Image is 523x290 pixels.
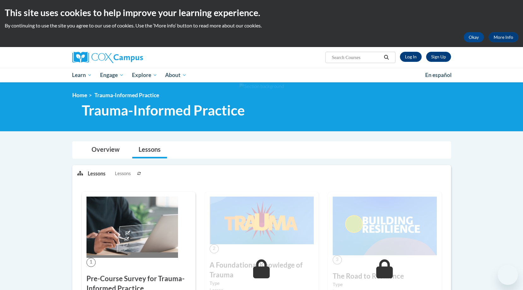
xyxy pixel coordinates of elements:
span: Learn [72,71,92,79]
span: 2 [210,244,219,253]
a: Log In [400,52,422,62]
span: Engage [100,71,124,79]
span: About [165,71,187,79]
img: Section background [239,83,284,90]
p: Lessons [88,170,105,177]
a: Cox Campus [72,52,192,63]
span: Trauma-Informed Practice [82,102,245,119]
h3: The Road to Resilience [333,271,437,281]
h3: A Foundational Knowledge of Trauma [210,260,314,280]
span: En español [425,72,452,78]
span: Lessons [115,170,131,177]
a: Overview [85,142,126,158]
label: Type [210,280,314,287]
span: 3 [333,255,342,264]
span: 1 [86,258,96,267]
a: En español [421,68,456,82]
img: Course Image [210,197,314,244]
iframe: Button to launch messaging window [498,265,518,285]
a: Learn [68,68,96,82]
a: Explore [128,68,161,82]
a: About [161,68,191,82]
img: Course Image [333,197,437,255]
a: Lessons [132,142,167,158]
input: Search Courses [331,54,382,61]
a: More Info [489,32,518,42]
a: Engage [96,68,128,82]
button: Search [382,54,391,61]
p: By continuing to use the site you agree to our use of cookies. Use the ‘More info’ button to read... [5,22,518,29]
div: Main menu [63,68,461,82]
h2: This site uses cookies to help improve your learning experience. [5,6,518,19]
button: Okay [464,32,484,42]
label: Type [333,281,437,288]
a: Register [426,52,451,62]
img: Course Image [86,197,178,258]
span: Trauma-Informed Practice [94,92,159,98]
img: Cox Campus [72,52,143,63]
a: Home [72,92,87,98]
span: Explore [132,71,157,79]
